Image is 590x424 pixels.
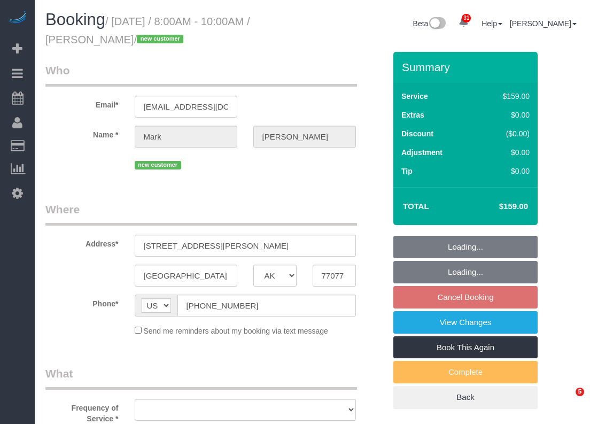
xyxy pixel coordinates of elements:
label: Email* [37,96,127,110]
a: View Changes [393,311,538,334]
span: 5 [576,388,584,396]
div: $0.00 [480,147,530,158]
label: Service [401,91,428,102]
label: Extras [401,110,424,120]
span: Send me reminders about my booking via text message [143,327,328,335]
a: 31 [453,11,474,34]
div: $0.00 [480,110,530,120]
input: City* [135,265,237,287]
a: Beta [413,19,446,28]
label: Tip [401,166,413,176]
legend: What [45,366,357,390]
input: Phone* [177,295,356,317]
legend: Who [45,63,357,87]
legend: Where [45,202,357,226]
a: Help [482,19,502,28]
strong: Total [403,202,429,211]
input: Last Name* [253,126,356,148]
span: new customer [135,161,181,169]
label: Phone* [37,295,127,309]
img: Automaid Logo [6,11,28,26]
span: new customer [137,35,183,43]
span: Booking [45,10,105,29]
input: First Name* [135,126,237,148]
label: Discount [401,128,433,139]
small: / [DATE] / 8:00AM - 10:00AM / [PERSON_NAME] [45,16,250,45]
div: ($0.00) [480,128,530,139]
label: Address* [37,235,127,249]
input: Email* [135,96,237,118]
span: 31 [462,14,471,22]
h3: Summary [402,61,532,73]
a: Book This Again [393,336,538,359]
label: Name * [37,126,127,140]
iframe: Intercom live chat [554,388,579,413]
a: [PERSON_NAME] [510,19,577,28]
img: New interface [428,17,446,31]
input: Zip Code* [313,265,356,287]
a: Back [393,386,538,408]
div: $159.00 [480,91,530,102]
h4: $159.00 [467,202,528,211]
div: $0.00 [480,166,530,176]
span: / [134,34,187,45]
label: Frequency of Service * [37,399,127,424]
label: Adjustment [401,147,443,158]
